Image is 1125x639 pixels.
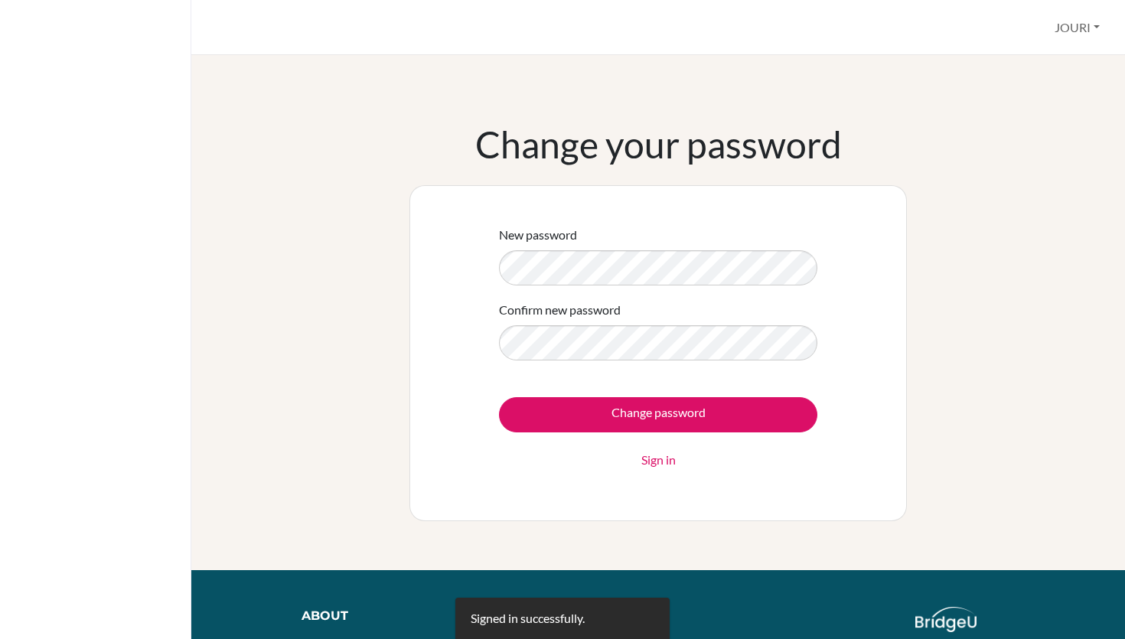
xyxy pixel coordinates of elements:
[641,451,676,469] a: Sign in
[499,301,621,319] label: Confirm new password
[475,122,842,167] h1: Change your password
[499,397,817,432] input: Change password
[499,226,577,244] label: New password
[1048,13,1107,42] button: JOURI
[471,609,585,628] div: Signed in successfully.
